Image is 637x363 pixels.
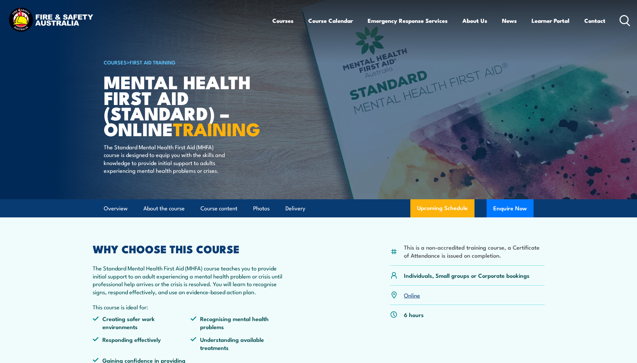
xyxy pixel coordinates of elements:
[93,335,191,351] li: Responding effectively
[93,315,191,330] li: Creating safer work environments
[104,200,128,217] a: Overview
[404,291,420,299] a: Online
[104,143,226,174] p: The Standard Mental Health First Aid (MHFA) course is designed to equip you with the skills and k...
[200,200,237,217] a: Course content
[487,199,534,217] button: Enquire Now
[404,271,530,279] p: Individuals, Small groups or Corporate bookings
[93,264,289,296] p: The Standard Mental Health First Aid (MHFA) course teaches you to provide initial support to an a...
[143,200,185,217] a: About the course
[308,12,353,30] a: Course Calendar
[93,303,289,311] p: This course is ideal for:
[104,58,270,66] h6: >
[532,12,570,30] a: Learner Portal
[285,200,305,217] a: Delivery
[190,335,288,351] li: Understanding available treatments
[410,199,474,217] a: Upcoming Schedule
[584,12,605,30] a: Contact
[253,200,270,217] a: Photos
[462,12,487,30] a: About Us
[368,12,448,30] a: Emergency Response Services
[173,114,260,142] strong: TRAINING
[404,311,424,318] p: 6 hours
[104,74,270,137] h1: Mental Health First Aid (Standard) – Online
[272,12,293,30] a: Courses
[404,243,545,259] li: This is a non-accredited training course, a Certificate of Attendance is issued on completion.
[93,244,289,253] h2: WHY CHOOSE THIS COURSE
[130,58,176,66] a: First Aid Training
[190,315,288,330] li: Recognising mental health problems
[104,58,127,66] a: COURSES
[502,12,517,30] a: News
